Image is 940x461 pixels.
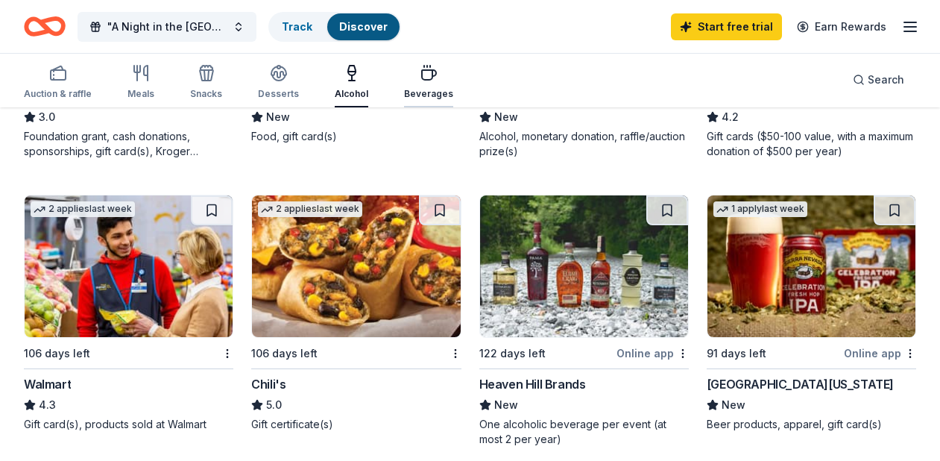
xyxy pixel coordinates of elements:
[39,108,55,126] span: 3.0
[707,375,894,393] div: [GEOGRAPHIC_DATA][US_STATE]
[404,88,453,100] div: Beverages
[404,58,453,107] button: Beverages
[494,396,518,414] span: New
[616,344,689,363] div: Online app
[479,195,689,447] a: Image for Heaven Hill Brands122 days leftOnline appHeaven Hill BrandsNewOne alcoholic beverage pe...
[479,345,546,363] div: 122 days left
[339,20,388,33] a: Discover
[258,201,362,217] div: 2 applies last week
[24,195,233,432] a: Image for Walmart2 applieslast week106 days leftWalmart4.3Gift card(s), products sold at Walmart
[258,58,299,107] button: Desserts
[844,344,916,363] div: Online app
[24,375,71,393] div: Walmart
[868,71,904,89] span: Search
[251,129,461,144] div: Food, gift card(s)
[24,58,92,107] button: Auction & raffle
[251,375,286,393] div: Chili's
[39,396,56,414] span: 4.3
[722,108,739,126] span: 4.2
[24,88,92,100] div: Auction & raffle
[251,195,461,432] a: Image for Chili's2 applieslast week106 days leftChili's5.0Gift certificate(s)
[107,18,227,36] span: "A Night in the [GEOGRAPHIC_DATA]: The [PERSON_NAME] School Benefit Fundraiser"
[266,108,290,126] span: New
[479,375,586,393] div: Heaven Hill Brands
[788,13,895,40] a: Earn Rewards
[713,201,807,217] div: 1 apply last week
[335,58,368,107] button: Alcohol
[190,88,222,100] div: Snacks
[127,58,154,107] button: Meals
[707,195,915,337] img: Image for Sierra Nevada
[252,195,460,337] img: Image for Chili's
[24,417,233,432] div: Gift card(s), products sold at Walmart
[258,88,299,100] div: Desserts
[268,12,401,42] button: TrackDiscover
[707,345,766,363] div: 91 days left
[251,417,461,432] div: Gift certificate(s)
[282,20,312,33] a: Track
[78,12,256,42] button: "A Night in the [GEOGRAPHIC_DATA]: The [PERSON_NAME] School Benefit Fundraiser"
[707,195,916,432] a: Image for Sierra Nevada1 applylast week91 days leftOnline app[GEOGRAPHIC_DATA][US_STATE]NewBeer p...
[25,195,233,337] img: Image for Walmart
[24,9,66,44] a: Home
[31,201,135,217] div: 2 applies last week
[671,13,782,40] a: Start free trial
[494,108,518,126] span: New
[335,88,368,100] div: Alcohol
[24,345,90,363] div: 106 days left
[707,417,916,432] div: Beer products, apparel, gift card(s)
[266,396,282,414] span: 5.0
[190,58,222,107] button: Snacks
[480,195,688,337] img: Image for Heaven Hill Brands
[707,129,916,159] div: Gift cards ($50-100 value, with a maximum donation of $500 per year)
[479,129,689,159] div: Alcohol, monetary donation, raffle/auction prize(s)
[722,396,745,414] span: New
[841,65,916,95] button: Search
[251,345,318,363] div: 106 days left
[127,88,154,100] div: Meals
[479,417,689,447] div: One alcoholic beverage per event (at most 2 per year)
[24,129,233,159] div: Foundation grant, cash donations, sponsorships, gift card(s), Kroger products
